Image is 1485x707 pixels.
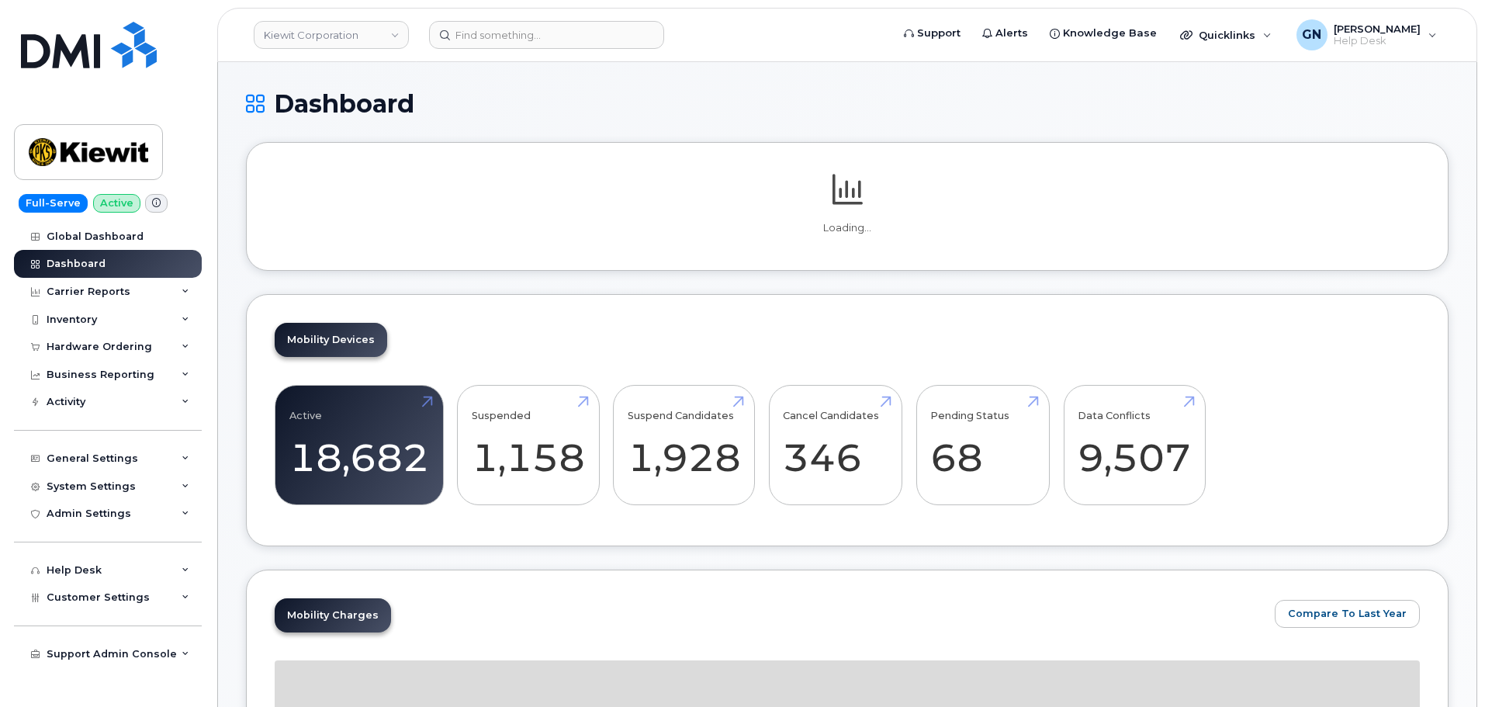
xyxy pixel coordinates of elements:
[275,598,391,632] a: Mobility Charges
[246,90,1449,117] h1: Dashboard
[783,394,888,497] a: Cancel Candidates 346
[628,394,741,497] a: Suspend Candidates 1,928
[1275,600,1420,628] button: Compare To Last Year
[275,323,387,357] a: Mobility Devices
[1288,606,1407,621] span: Compare To Last Year
[1078,394,1191,497] a: Data Conflicts 9,507
[275,221,1420,235] p: Loading...
[930,394,1035,497] a: Pending Status 68
[289,394,429,497] a: Active 18,682
[472,394,585,497] a: Suspended 1,158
